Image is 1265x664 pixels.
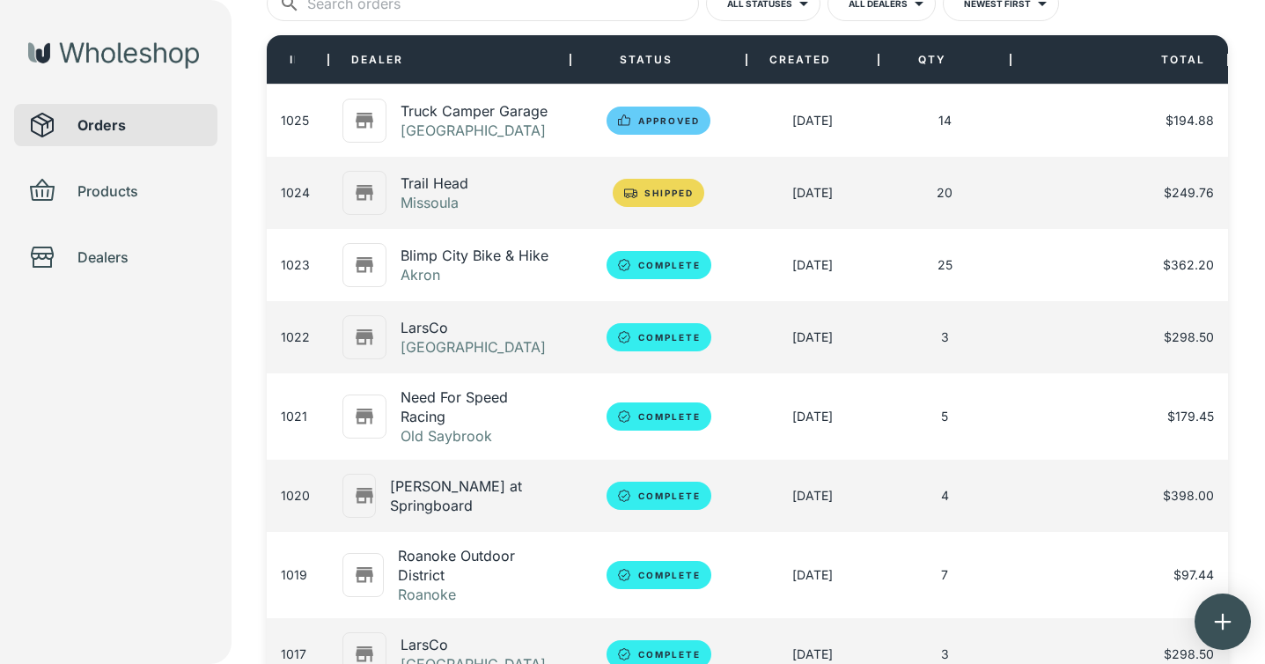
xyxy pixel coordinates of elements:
div: 20 [937,184,952,202]
span: Complete [628,491,711,501]
div: DEALER [337,35,417,85]
div: 1019 [281,566,307,584]
span: $298.50 [1164,646,1214,663]
span: $362.20 [1163,256,1214,274]
div: 08/12/2025 [792,184,833,202]
div: 07/20/2025 [792,487,833,505]
p: Need For Speed Racing [401,387,556,426]
div: 07/19/2025 [792,566,833,584]
div: 1017 [281,646,306,663]
button: Sort [687,48,711,72]
button: Sort [295,48,320,72]
div: CREATED [755,35,845,85]
span: $194.88 [1166,112,1214,129]
p: Blimp City Bike & Hike [401,246,548,265]
p: Akron [401,265,548,284]
div: ID [276,35,304,85]
button: Sort [1122,48,1147,72]
p: [GEOGRAPHIC_DATA] [401,337,546,357]
p: [GEOGRAPHIC_DATA] [401,121,548,140]
div: 08/11/2025 [792,256,833,274]
div: Products [14,170,217,212]
span: $398.00 [1163,487,1214,505]
p: [PERSON_NAME] at Springboard [390,476,556,515]
p: Roanoke Outdoor District [398,546,556,585]
div: 25 [938,256,952,274]
p: LarsCo [401,318,546,337]
span: Orders [77,114,203,136]
button: Sort [960,48,985,72]
span: Complete [628,570,711,580]
div: 14 [938,112,952,129]
div: QTY [879,35,1011,85]
span: Complete [628,649,711,660]
div: 1021 [281,408,307,425]
p: LarsCo [401,635,546,654]
div: 1024 [281,184,310,202]
div: STATUS [606,35,687,85]
span: Approved [628,115,710,126]
div: 5 [941,408,948,425]
span: Complete [628,411,711,422]
div: TOTAL [1147,35,1219,85]
div: STATUS [570,35,746,85]
div: 1022 [281,328,310,346]
div: 1023 [281,256,310,274]
span: Shipped [634,188,704,198]
span: Products [77,181,203,202]
div: 3 [941,328,949,346]
div: 1020 [281,487,310,505]
div: 4 [941,487,949,505]
p: Missoula [401,193,468,212]
div: 08/19/2025 [792,112,833,129]
img: Wholeshop logo [28,42,199,69]
div: DEALER [328,35,570,85]
span: $179.45 [1167,408,1214,425]
div: 07/25/2025 [792,328,833,346]
div: 7 [941,566,948,584]
div: QTY [904,35,960,85]
div: ID [267,35,328,85]
p: Roanoke [398,585,556,604]
div: Orders [14,104,217,146]
button: Sort [845,48,870,72]
button: Sort [417,48,442,72]
p: Trail Head [401,173,468,193]
div: 07/01/2025 [792,646,833,663]
div: 1025 [281,112,309,129]
span: Complete [628,260,711,270]
div: TOTAL [1011,35,1228,85]
div: 07/22/2025 [792,408,833,425]
span: Complete [628,332,711,343]
div: Dealers [14,236,217,278]
p: Old Saybrook [401,426,556,446]
span: $249.76 [1164,184,1214,202]
p: Truck Camper Garage [401,101,548,121]
div: 3 [941,646,949,663]
span: Dealers [77,247,203,268]
div: CREATED [746,35,879,85]
span: $298.50 [1164,328,1214,346]
span: $97.44 [1173,566,1214,584]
